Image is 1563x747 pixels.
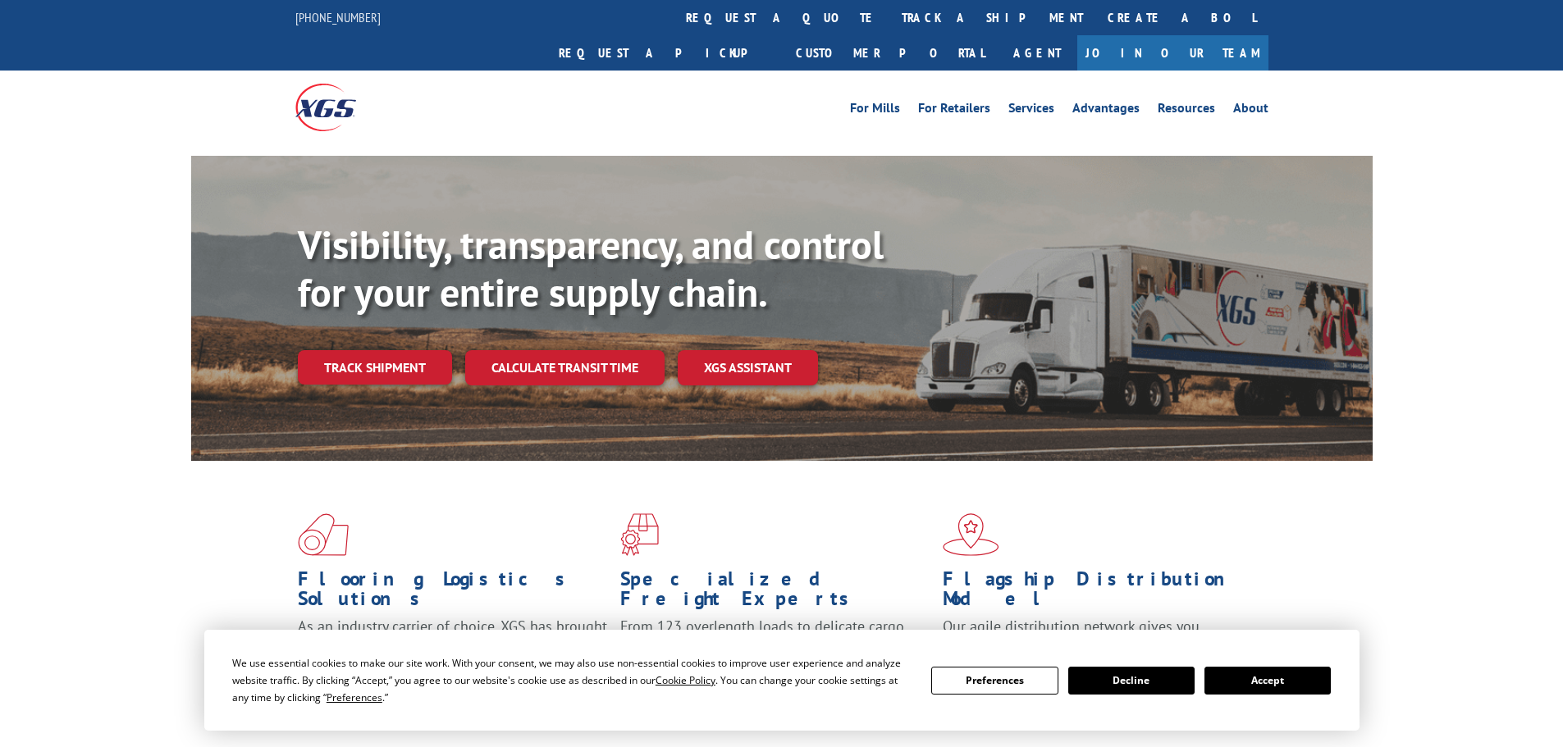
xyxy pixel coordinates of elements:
[1204,667,1331,695] button: Accept
[1233,102,1268,120] a: About
[850,102,900,120] a: For Mills
[465,350,665,385] a: Calculate transit time
[298,350,452,385] a: Track shipment
[298,219,884,317] b: Visibility, transparency, and control for your entire supply chain.
[298,569,608,617] h1: Flooring Logistics Solutions
[784,35,997,71] a: Customer Portal
[678,350,818,385] a: XGS ASSISTANT
[620,569,930,617] h1: Specialized Freight Experts
[546,35,784,71] a: Request a pickup
[1008,102,1054,120] a: Services
[298,617,607,675] span: As an industry carrier of choice, XGS has brought innovation and dedication to flooring logistics...
[620,617,930,690] p: From 123 overlength loads to delicate cargo, our experienced staff knows the best way to move you...
[931,667,1058,695] button: Preferences
[997,35,1077,71] a: Agent
[943,569,1253,617] h1: Flagship Distribution Model
[918,102,990,120] a: For Retailers
[232,654,912,706] div: We use essential cookies to make our site work. With your consent, we may also use non-essential ...
[1158,102,1215,120] a: Resources
[620,513,659,556] img: xgs-icon-focused-on-flooring-red
[327,690,382,704] span: Preferences
[1077,35,1268,71] a: Join Our Team
[295,9,381,25] a: [PHONE_NUMBER]
[204,630,1360,731] div: Cookie Consent Prompt
[656,673,715,687] span: Cookie Policy
[1068,667,1195,695] button: Decline
[298,513,349,556] img: xgs-icon-total-supply-chain-intelligence-red
[943,513,999,556] img: xgs-icon-flagship-distribution-model-red
[1072,102,1140,120] a: Advantages
[943,617,1245,655] span: Our agile distribution network gives you nationwide inventory management on demand.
